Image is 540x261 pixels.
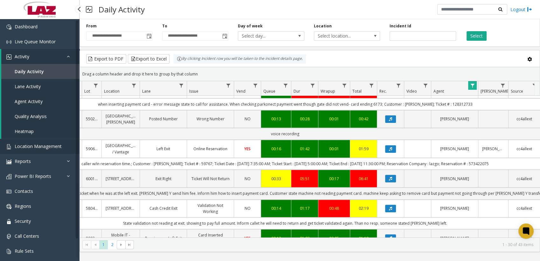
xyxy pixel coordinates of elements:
[15,68,44,74] span: Daily Activity
[144,235,183,241] a: Renaissance Left Exit
[191,116,230,122] a: Wrong Number
[15,53,29,60] span: Activity
[244,236,251,241] span: YES
[80,81,540,237] div: Data table
[265,146,287,152] a: 00:16
[128,54,170,64] button: Export to Excel
[354,176,373,182] a: 06:41
[352,88,362,94] span: Total
[295,235,314,241] div: 01:02
[1,109,80,124] a: Quality Analysis
[189,88,198,94] span: Issue
[117,240,125,249] span: Go to the next page
[144,146,183,152] a: Left Exit
[127,242,132,247] span: Go to the last page
[15,39,56,45] span: Live Queue Monitor
[367,81,376,90] a: Total Filter Menu
[86,176,98,182] a: 600125
[6,204,11,209] img: 'icon'
[406,88,417,94] span: Video
[354,116,373,122] a: 00:42
[498,81,507,90] a: Parker Filter Menu
[191,232,230,244] a: Card Inserted Incorrectly
[321,88,335,94] span: Wrapup
[295,116,314,122] a: 00:28
[86,23,97,29] label: From
[238,23,263,29] label: Day of week
[119,242,124,247] span: Go to the next page
[86,116,98,122] a: 550238
[106,143,136,155] a: [GEOGRAPHIC_DATA] / Vantage
[512,116,536,122] a: cc4allext
[512,146,536,152] a: cc4allext
[1,64,80,79] a: Daily Activity
[238,32,291,40] span: Select day...
[15,83,41,89] span: Lane Activity
[125,240,134,249] span: Go to the last page
[421,81,430,90] a: Video Filter Menu
[511,88,523,94] span: Source
[144,116,183,122] a: Posted Number
[265,116,287,122] a: 00:13
[106,232,136,244] a: Mobile IT - Center Garage
[265,176,287,182] div: 00:33
[86,2,92,17] img: pageIcon
[221,32,228,40] span: Toggle popup
[6,144,11,149] img: 'icon'
[6,25,11,30] img: 'icon'
[15,98,43,104] span: Agent Activity
[295,205,314,211] a: 01:17
[6,249,11,254] img: 'icon'
[15,113,47,119] span: Quality Analysis
[530,81,539,90] a: Source Filter Menu
[245,176,251,181] span: NO
[322,146,346,152] div: 00:01
[512,176,536,182] a: cc4allext
[99,240,108,249] span: Page 1
[104,88,120,94] span: Location
[322,235,346,241] a: 00:05
[354,235,373,241] a: 01:19
[435,176,474,182] a: [PERSON_NAME]
[15,248,34,254] span: Rule Sets
[512,205,536,211] a: cc4allext
[15,188,33,194] span: Contacts
[390,23,411,29] label: Incident Id
[238,116,257,122] a: NO
[467,31,487,41] button: Select
[1,49,80,64] a: Activity
[144,176,183,182] a: Exit Right
[106,205,136,211] a: [STREET_ADDRESS]
[245,206,251,211] span: NO
[236,88,246,94] span: Vend
[295,146,314,152] a: 01:42
[481,88,509,94] span: [PERSON_NAME]
[265,205,287,211] a: 00:14
[92,81,100,90] a: Lot Filter Menu
[6,189,11,194] img: 'icon'
[468,81,477,90] a: Agent Filter Menu
[177,81,185,90] a: Lane Filter Menu
[238,235,257,241] a: YES
[322,176,346,182] div: 00:17
[191,146,230,152] a: Online Reservation
[265,235,287,241] a: 00:12
[86,146,98,152] a: 590672
[294,88,300,94] span: Dur
[433,88,444,94] span: Agent
[177,56,182,61] img: infoIcon.svg
[322,205,346,211] a: 00:48
[281,81,290,90] a: Queue Filter Menu
[6,39,11,45] img: 'icon'
[15,128,34,134] span: Heatmap
[191,202,230,215] a: Validation Not Working
[6,159,11,164] img: 'icon'
[106,113,136,125] a: [GEOGRAPHIC_DATA][PERSON_NAME]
